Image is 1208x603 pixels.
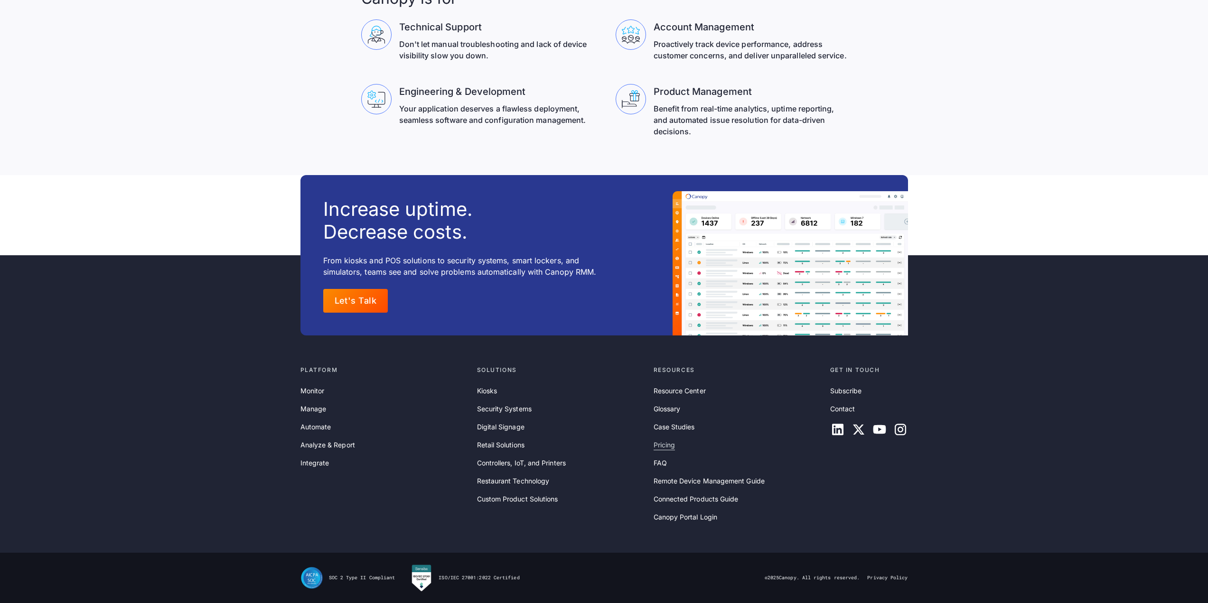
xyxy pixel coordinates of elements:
div: Platform [300,366,469,374]
p: From kiosks and POS solutions to security systems, smart lockers, and simulators, teams see and s... [323,255,615,278]
div: Resources [654,366,823,374]
img: A Canopy dashboard example [673,191,908,335]
a: Controllers, IoT, and Printers [477,458,566,468]
h3: Technical Support [399,19,593,35]
a: Privacy Policy [867,575,908,581]
h3: Product Management [654,84,847,99]
a: Canopy Portal Login [654,512,718,522]
a: Manage [300,404,326,414]
div: SOC 2 Type II Compliant [329,575,395,581]
img: SOC II Type II Compliance Certification for Canopy Remote Device Management [300,566,323,589]
a: Resource Center [654,386,706,396]
a: Glossary [654,404,681,414]
a: Integrate [300,458,329,468]
a: Connected Products Guide [654,494,739,504]
a: Retail Solutions [477,440,524,450]
a: Remote Device Management Guide [654,476,765,486]
a: Case Studies [654,422,695,432]
a: FAQ [654,458,667,468]
a: Monitor [300,386,325,396]
div: ISO/IEC 27001:2022 Certified [439,575,519,581]
div: Solutions [477,366,646,374]
a: Custom Product Solutions [477,494,558,504]
h3: Account Management [654,19,847,35]
img: Canopy Support Technology Support Teams [367,26,385,44]
img: Canopy RMM is Sensiba Certified for ISO/IEC [410,564,433,592]
a: Security Systems [477,404,532,414]
a: Analyze & Report [300,440,355,450]
div: Get in touch [830,366,908,374]
a: Restaurant Technology [477,476,550,486]
a: Digital Signage [477,422,524,432]
a: Subscribe [830,386,862,396]
p: Don't let manual troubleshooting and lack of device visibility slow you down. [399,38,593,61]
a: Pricing [654,440,675,450]
a: Let's Talk [323,289,388,313]
p: Benefit from real-time analytics, uptime reporting, and automated issue resolution for data-drive... [654,103,847,137]
a: Contact [830,404,855,414]
a: Automate [300,422,331,432]
img: Canopy supports engineering and development teams [367,90,385,108]
h3: Increase uptime. Decrease costs. [323,198,473,243]
img: Canopy Supports Account management Teams [622,26,640,44]
p: Your application deserves a flawless deployment, seamless software and configuration management. [399,103,593,126]
span: 2025 [768,575,779,581]
div: © Canopy. All rights reserved. [765,575,860,581]
a: Kiosks [477,386,497,396]
h3: Engineering & Development [399,84,593,99]
img: Canopy Supports Product Management Teams [622,90,640,108]
p: Proactively track device performance, address customer concerns, and deliver unparalleled service. [654,38,847,61]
